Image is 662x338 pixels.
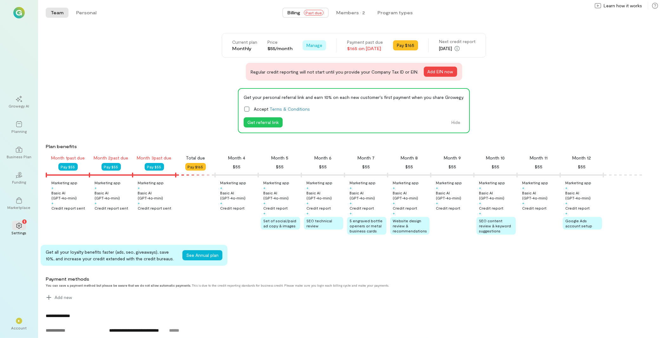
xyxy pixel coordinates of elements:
[436,185,438,190] div: +
[393,200,395,205] div: +
[95,200,97,205] div: +
[479,205,503,211] div: Credit report
[530,155,547,161] div: Month 11
[565,211,567,216] div: +
[220,205,245,211] div: Credit report
[522,205,547,211] div: Credit report
[246,63,462,81] div: Regular credit reporting will not start until you provide your Company Tax ID or EIN.
[306,42,322,49] span: Manage
[186,155,205,161] div: Total due
[244,117,283,127] button: Get referral link
[55,294,72,301] span: Add new
[303,40,326,50] button: Manage
[11,325,27,330] div: Account
[306,218,332,228] span: SEO technical review
[439,45,475,52] div: [DATE]
[8,116,30,139] a: Planning
[58,163,78,171] button: Pay $55
[185,163,206,171] button: Pay $165
[522,180,548,185] div: Marketing app
[263,190,300,200] div: Basic AI (GPT‑4o‑mini)
[436,180,462,185] div: Marketing app
[448,117,464,127] button: Hide
[12,179,26,185] div: Funding
[9,103,29,108] div: Growegy AI
[393,211,395,216] div: +
[95,185,97,190] div: +
[436,205,460,211] div: Credit report
[287,10,300,16] span: Billing
[304,10,324,16] span: Past due
[182,250,222,260] button: See Annual plan
[306,185,309,190] div: +
[267,39,292,45] div: Price
[479,190,516,200] div: Basic AI (GPT‑4o‑mini)
[267,45,292,52] div: $55/month
[51,200,54,205] div: +
[51,185,54,190] div: +
[24,218,25,224] span: 1
[565,205,590,211] div: Credit report
[479,218,511,233] span: SEO content review & keyword suggestions
[362,163,370,171] div: $55
[393,180,419,185] div: Marketing app
[254,106,310,112] span: Accept
[8,218,30,240] a: Settings
[314,155,331,161] div: Month 6
[244,94,464,101] div: Get your personal referral link and earn 10% on each new customer's first payment when you share ...
[486,155,505,161] div: Month 10
[94,155,128,161] div: Month 2 past due
[95,205,128,211] div: Credit report sent
[350,185,352,190] div: +
[522,190,559,200] div: Basic AI (GPT‑4o‑mini)
[393,185,395,190] div: +
[8,192,30,215] a: Marketplace
[51,190,88,200] div: Basic AI (GPT‑4o‑mini)
[102,163,121,171] button: Pay $55
[350,200,352,205] div: +
[46,8,69,18] button: Team
[11,129,27,134] div: Planning
[436,200,438,205] div: +
[565,180,591,185] div: Marketing app
[565,185,567,190] div: +
[565,200,567,205] div: +
[46,143,659,150] div: Plan benefits
[220,180,246,185] div: Marketing app
[439,38,475,45] div: Next credit report
[565,190,602,200] div: Basic AI (GPT‑4o‑mini)
[306,211,309,216] div: +
[232,39,257,45] div: Current plan
[263,185,265,190] div: +
[479,185,481,190] div: +
[282,8,329,18] button: BillingPast due
[12,230,27,235] div: Settings
[233,163,240,171] div: $55
[306,205,331,211] div: Credit report
[263,218,296,228] span: Set of social/paid ad copy & images
[357,155,375,161] div: Month 7
[573,155,591,161] div: Month 12
[479,200,481,205] div: +
[263,211,265,216] div: +
[405,163,413,171] div: $55
[7,154,31,159] div: Business Plan
[350,218,383,233] span: 5 engraved bottle openers or metal business cards
[220,200,222,205] div: +
[393,218,427,233] span: Website design review & recommendations
[350,205,374,211] div: Credit report
[46,283,598,287] div: This is due to the credit reporting standards for business credit. Please make sure you login eac...
[263,180,289,185] div: Marketing app
[522,185,524,190] div: +
[306,180,332,185] div: Marketing app
[401,155,418,161] div: Month 8
[228,155,245,161] div: Month 4
[8,141,30,164] a: Business Plan
[319,163,327,171] div: $55
[46,283,191,287] strong: You can save a payment method but please be aware that we do not allow automatic payments.
[95,180,121,185] div: Marketing app
[263,205,288,211] div: Credit report
[492,163,499,171] div: $55
[336,10,365,16] div: Members · 2
[347,39,383,45] div: Payment past due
